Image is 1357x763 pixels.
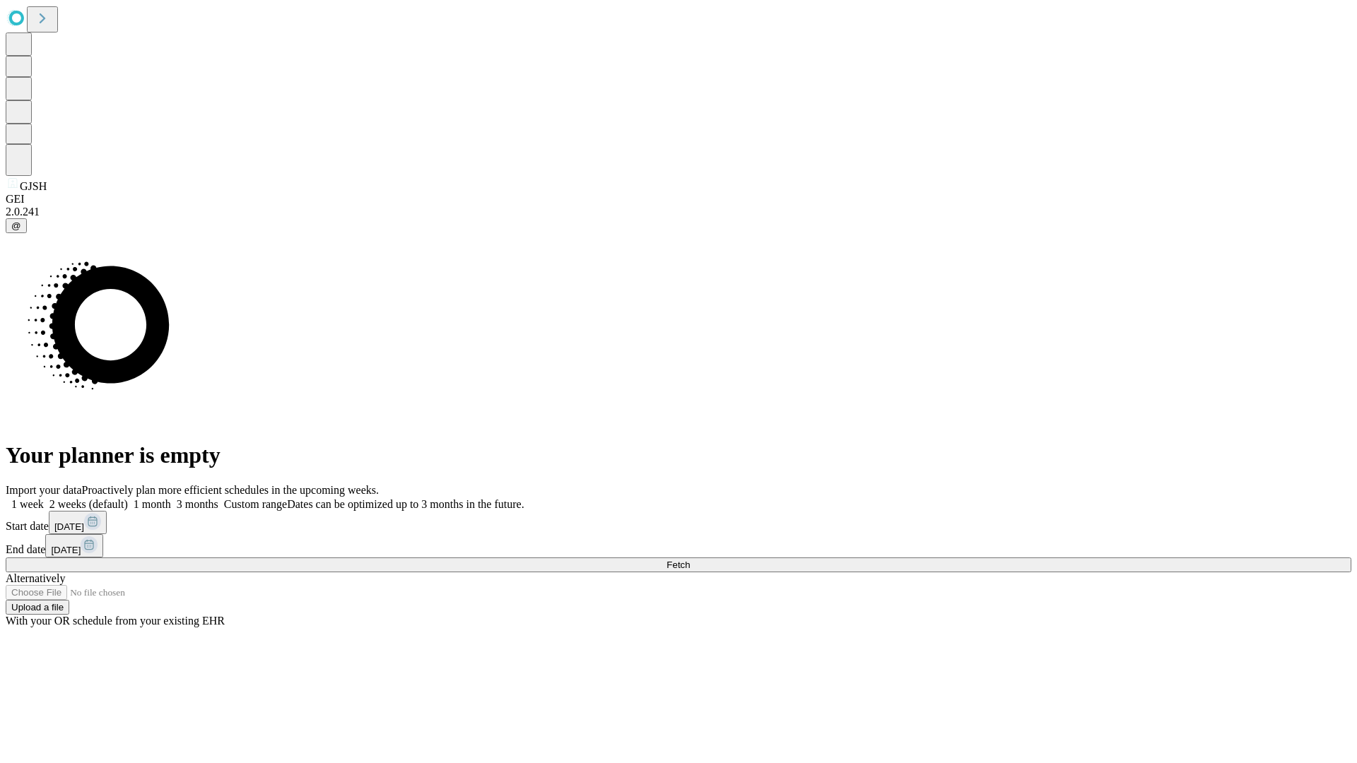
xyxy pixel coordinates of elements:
span: GJSH [20,180,47,192]
div: GEI [6,193,1351,206]
span: 3 months [177,498,218,510]
span: With your OR schedule from your existing EHR [6,615,225,627]
span: Dates can be optimized up to 3 months in the future. [287,498,524,510]
span: Proactively plan more efficient schedules in the upcoming weeks. [82,484,379,496]
span: 1 week [11,498,44,510]
span: @ [11,220,21,231]
span: Import your data [6,484,82,496]
span: [DATE] [54,521,84,532]
button: Fetch [6,557,1351,572]
button: Upload a file [6,600,69,615]
span: 2 weeks (default) [49,498,128,510]
h1: Your planner is empty [6,442,1351,468]
div: End date [6,534,1351,557]
span: Fetch [666,560,690,570]
span: 1 month [134,498,171,510]
div: Start date [6,511,1351,534]
button: [DATE] [49,511,107,534]
button: @ [6,218,27,233]
button: [DATE] [45,534,103,557]
span: Alternatively [6,572,65,584]
span: [DATE] [51,545,81,555]
div: 2.0.241 [6,206,1351,218]
span: Custom range [224,498,287,510]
